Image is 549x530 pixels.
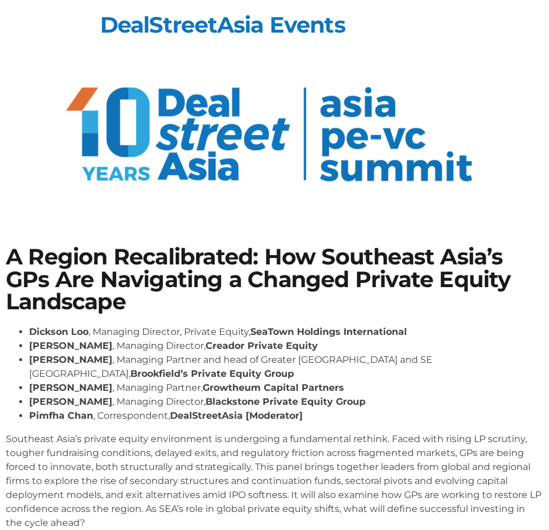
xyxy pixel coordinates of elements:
strong: [PERSON_NAME] [29,340,112,351]
strong: DealStreetAsia [Moderator] [170,410,303,421]
strong: Blackstone Private Equity Group [206,396,366,407]
strong: Creador Private Equity [206,340,318,351]
li: , Managing Partner and head of Greater [GEOGRAPHIC_DATA] and SE [GEOGRAPHIC_DATA], [29,353,543,381]
li: , Managing Director, Private Equity, [29,325,543,339]
strong: [PERSON_NAME] [29,382,112,393]
li: , Managing Partner, [29,381,543,395]
p: Southeast Asia’s private equity environment is undergoing a fundamental rethink. Faced with risin... [6,432,543,530]
li: , Managing Director, [29,339,543,353]
h1: A Region Recalibrated: How Southeast Asia’s GPs Are Navigating a Changed Private Equity Landscape [6,246,543,313]
li: , Managing Director, [29,395,543,409]
strong: Growtheum Capital Partners [203,382,344,393]
strong: Dickson Loo [29,326,88,337]
strong: [PERSON_NAME] [29,396,112,407]
li: , Correspondent, [29,409,543,423]
strong: SeaTown Holdings International [250,326,407,337]
strong: [PERSON_NAME] [29,354,112,365]
strong: Brookfield’s Private Equity Group [130,368,294,379]
strong: Pimfha Chan [29,410,93,421]
a: DealStreetAsia Events [100,11,345,38]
